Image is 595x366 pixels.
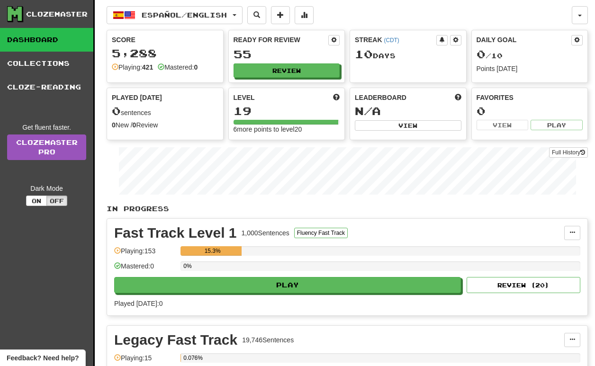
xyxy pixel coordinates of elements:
div: 0 [477,105,583,117]
div: Points [DATE] [477,64,583,73]
div: Get fluent faster. [7,123,86,132]
div: Favorites [477,93,583,102]
button: Fluency Fast Track [294,228,348,238]
button: Español/English [107,6,243,24]
div: Legacy Fast Track [114,333,237,347]
div: Day s [355,48,461,61]
div: 19 [234,105,340,117]
button: View [355,120,461,131]
div: Fast Track Level 1 [114,226,237,240]
div: Score [112,35,218,45]
span: Score more points to level up [333,93,340,102]
span: Played [DATE]: 0 [114,300,162,307]
div: Playing: [112,62,153,72]
a: (CDT) [384,37,399,44]
span: This week in points, UTC [455,93,461,102]
div: Dark Mode [7,184,86,193]
div: 5,288 [112,47,218,59]
div: Ready for Review [234,35,329,45]
strong: 0 [194,63,198,71]
button: On [26,196,47,206]
button: Play [531,120,583,130]
button: Off [46,196,67,206]
div: 55 [234,48,340,60]
span: / 10 [477,52,503,60]
div: 15.3% [183,246,242,256]
button: View [477,120,529,130]
div: Daily Goal [477,35,572,45]
strong: 0 [112,121,116,129]
span: Leaderboard [355,93,406,102]
strong: 0 [133,121,136,129]
div: Mastered: [158,62,198,72]
div: Streak [355,35,436,45]
div: Mastered: 0 [114,261,176,277]
button: More stats [295,6,314,24]
button: Review [234,63,340,78]
span: 0 [112,104,121,117]
div: New / Review [112,120,218,130]
button: Review (20) [467,277,580,293]
a: ClozemasterPro [7,134,86,160]
button: Full History [549,147,588,158]
strong: 421 [142,63,153,71]
div: 1,000 Sentences [242,228,289,238]
button: Add sentence to collection [271,6,290,24]
div: sentences [112,105,218,117]
span: Level [234,93,255,102]
span: N/A [355,104,381,117]
span: Español / English [142,11,227,19]
span: Played [DATE] [112,93,162,102]
button: Search sentences [247,6,266,24]
button: Play [114,277,461,293]
span: 0 [477,47,486,61]
p: In Progress [107,204,588,214]
div: Clozemaster [26,9,88,19]
span: 10 [355,47,373,61]
div: 19,746 Sentences [242,335,294,345]
div: 6 more points to level 20 [234,125,340,134]
div: Playing: 153 [114,246,176,262]
span: Open feedback widget [7,353,79,363]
